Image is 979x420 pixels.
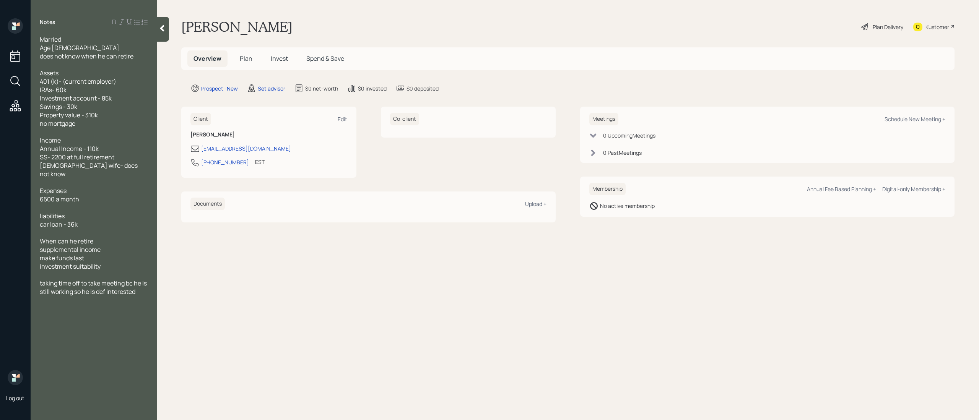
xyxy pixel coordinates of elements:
span: liabilities [40,212,65,220]
span: Plan [240,54,252,63]
div: 0 Upcoming Meeting s [603,131,655,139]
div: Digital-only Membership + [882,185,945,193]
span: Invest [271,54,288,63]
span: When can he retire [40,237,93,245]
span: IRAs- 60k [40,86,67,94]
span: SS- 2200 at full retirement [40,153,114,161]
span: car loan - 36k [40,220,78,229]
h1: [PERSON_NAME] [181,18,293,35]
span: does not know when he can retire [40,52,133,60]
div: EST [255,158,265,166]
div: Schedule New Meeting + [885,115,945,123]
span: 6500 a month [40,195,79,203]
span: Property value - 310k [40,111,98,119]
h6: Documents [190,198,225,210]
span: Age [DEMOGRAPHIC_DATA] [40,44,119,52]
span: Overview [194,54,221,63]
h6: Client [190,113,211,125]
span: [DEMOGRAPHIC_DATA] wife- does not know [40,161,139,178]
span: make funds last [40,254,84,262]
span: taking time off to take meeting bc he is still working so he is def interested [40,279,148,296]
div: $0 invested [358,84,387,92]
span: Spend & Save [306,54,344,63]
span: 401 (k)- (current employer) [40,77,116,86]
img: retirable_logo.png [8,370,23,385]
div: $0 net-worth [305,84,338,92]
div: Upload + [525,200,546,208]
div: No active membership [600,202,655,210]
h6: [PERSON_NAME] [190,131,347,138]
div: Kustomer [925,23,949,31]
div: Log out [6,394,24,402]
span: Savings - 30k [40,102,77,111]
span: Expenses [40,186,67,195]
label: Notes [40,18,55,26]
h6: Co-client [390,113,419,125]
span: Annual Income - 110k [40,144,99,153]
span: Income [40,136,61,144]
span: investment suitability [40,262,101,271]
div: Prospect · New [201,84,238,92]
h6: Membership [589,183,626,195]
div: $0 deposited [407,84,439,92]
span: Investment account - 85k [40,94,112,102]
h6: Meetings [589,113,618,125]
span: Assets [40,69,59,77]
div: Set advisor [258,84,285,92]
div: Edit [338,115,347,123]
span: no mortgage [40,119,75,128]
span: supplemental income [40,245,101,254]
div: Plan Delivery [873,23,903,31]
span: Married [40,35,61,44]
div: Annual Fee Based Planning + [807,185,876,193]
div: 0 Past Meeting s [603,149,642,157]
div: [PHONE_NUMBER] [201,158,249,166]
div: [EMAIL_ADDRESS][DOMAIN_NAME] [201,144,291,152]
